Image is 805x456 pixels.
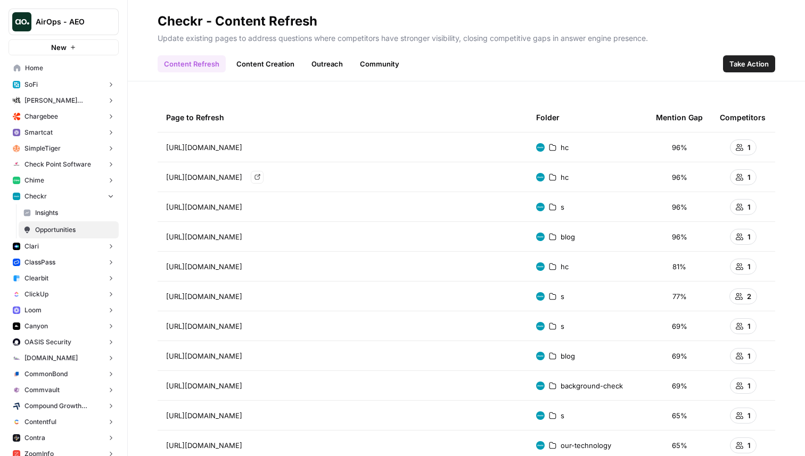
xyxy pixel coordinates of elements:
[166,321,242,331] span: [URL][DOMAIN_NAME]
[747,172,751,183] span: 1
[9,140,119,156] button: SimpleTiger
[13,291,20,298] img: nyvnio03nchgsu99hj5luicuvesv
[9,318,119,334] button: Canyon
[561,380,623,391] span: background-check
[747,261,751,272] span: 1
[536,103,560,132] div: Folder
[9,302,119,318] button: Loom
[13,129,20,136] img: rkye1xl29jr3pw1t320t03wecljb
[166,440,242,451] span: [URL][DOMAIN_NAME]
[9,270,119,286] button: Clearbit
[747,380,751,391] span: 1
[672,410,687,421] span: 65%
[561,321,564,331] span: s
[24,80,38,89] span: SoFi
[19,221,119,238] a: Opportunities
[672,351,687,361] span: 69%
[24,369,68,379] span: CommonBond
[24,385,60,395] span: Commvault
[561,440,611,451] span: our-technology
[24,176,44,185] span: Chime
[24,258,55,267] span: ClassPass
[723,55,775,72] button: Take Action
[561,351,575,361] span: blog
[9,9,119,35] button: Workspace: AirOps - AEO
[13,418,20,426] img: 2ud796hvc3gw7qwjscn75txc5abr
[536,411,545,420] img: 78cr82s63dt93a7yj2fue7fuqlci
[158,30,775,44] p: Update existing pages to address questions where competitors have stronger visibility, closing co...
[13,338,20,346] img: red1k5sizbc2zfjdzds8kz0ky0wq
[9,382,119,398] button: Commvault
[9,366,119,382] button: CommonBond
[9,172,119,188] button: Chime
[166,291,242,302] span: [URL][DOMAIN_NAME]
[13,97,20,104] img: m87i3pytwzu9d7629hz0batfjj1p
[36,16,100,27] span: AirOps - AEO
[747,351,751,361] span: 1
[672,202,687,212] span: 96%
[166,202,242,212] span: [URL][DOMAIN_NAME]
[13,434,20,442] img: azd67o9nw473vll9dbscvlvo9wsn
[729,59,769,69] span: Take Action
[9,350,119,366] button: [DOMAIN_NAME]
[656,103,703,132] div: Mention Gap
[166,172,242,183] span: [URL][DOMAIN_NAME]
[672,291,687,302] span: 77%
[13,354,20,362] img: k09s5utkby11dt6rxf2w9zgb46r0
[561,142,569,153] span: hc
[158,55,226,72] a: Content Refresh
[747,410,751,421] span: 1
[25,63,114,73] span: Home
[672,172,687,183] span: 96%
[9,60,119,77] a: Home
[305,55,349,72] a: Outreach
[536,292,545,301] img: 78cr82s63dt93a7yj2fue7fuqlci
[9,430,119,446] button: Contra
[672,142,687,153] span: 96%
[747,440,751,451] span: 1
[24,337,71,347] span: OASIS Security
[9,398,119,414] button: Compound Growth Marketing
[561,202,564,212] span: s
[166,231,242,242] span: [URL][DOMAIN_NAME]
[24,160,91,169] span: Check Point Software
[672,231,687,242] span: 96%
[13,113,20,120] img: jkhkcar56nid5uw4tq7euxnuco2o
[9,286,119,302] button: ClickUp
[13,306,20,314] img: wev6amecshr6l48lvue5fy0bkco1
[536,262,545,271] img: 78cr82s63dt93a7yj2fue7fuqlci
[24,144,61,153] span: SimpleTiger
[166,351,242,361] span: [URL][DOMAIN_NAME]
[9,77,119,93] button: SoFi
[9,125,119,140] button: Smartcat
[747,291,751,302] span: 2
[166,261,242,272] span: [URL][DOMAIN_NAME]
[13,259,20,266] img: z4c86av58qw027qbtb91h24iuhub
[672,321,687,331] span: 69%
[13,193,20,200] img: 78cr82s63dt93a7yj2fue7fuqlci
[9,93,119,109] button: [PERSON_NAME] [PERSON_NAME] at Work
[561,261,569,272] span: hc
[561,291,564,302] span: s
[24,96,103,105] span: [PERSON_NAME] [PERSON_NAME] at Work
[561,172,569,183] span: hc
[9,414,119,430] button: Contentful
[158,13,317,30] div: Checkr - Content Refresh
[9,254,119,270] button: ClassPass
[747,231,751,242] span: 1
[13,275,20,282] img: fr92439b8i8d8kixz6owgxh362ib
[24,242,39,251] span: Clari
[672,380,687,391] span: 69%
[24,417,56,427] span: Contentful
[536,441,545,450] img: 78cr82s63dt93a7yj2fue7fuqlci
[536,382,545,390] img: 78cr82s63dt93a7yj2fue7fuqlci
[9,334,119,350] button: OASIS Security
[12,12,31,31] img: AirOps - AEO Logo
[536,203,545,211] img: 78cr82s63dt93a7yj2fue7fuqlci
[24,112,58,121] span: Chargebee
[13,322,20,330] img: 0idox3onazaeuxox2jono9vm549w
[561,410,564,421] span: s
[19,204,119,221] a: Insights
[9,188,119,204] button: Checkr
[747,202,751,212] span: 1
